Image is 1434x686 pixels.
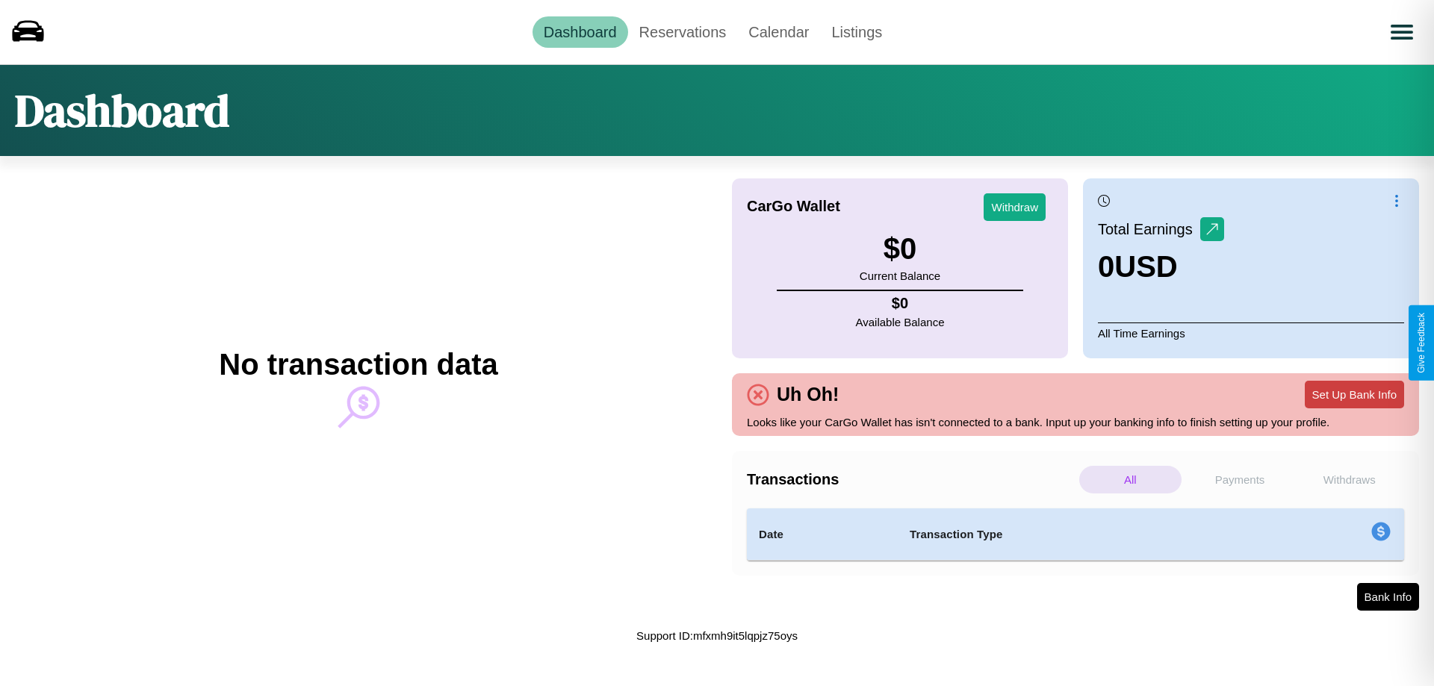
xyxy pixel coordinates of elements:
h4: Transactions [747,471,1075,488]
h4: CarGo Wallet [747,198,840,215]
a: Dashboard [533,16,628,48]
button: Bank Info [1357,583,1419,611]
p: Withdraws [1298,466,1400,493]
button: Open menu [1381,11,1423,53]
h4: $ 0 [856,295,945,312]
h2: No transaction data [219,348,497,381]
p: Looks like your CarGo Wallet has isn't connected to a bank. Input up your banking info to finish ... [747,412,1404,432]
h3: 0 USD [1098,250,1224,284]
a: Calendar [737,16,820,48]
p: Current Balance [860,266,940,286]
p: All [1079,466,1182,493]
p: Payments [1189,466,1291,493]
button: Set Up Bank Info [1305,381,1404,408]
h3: $ 0 [860,232,940,266]
p: Total Earnings [1098,216,1200,243]
p: Support ID: mfxmh9it5lqpjz75oys [636,626,798,646]
h1: Dashboard [15,80,229,141]
p: All Time Earnings [1098,322,1404,343]
h4: Date [759,526,886,543]
a: Listings [820,16,893,48]
h4: Uh Oh! [769,384,846,405]
h4: Transaction Type [910,526,1249,543]
a: Reservations [628,16,738,48]
p: Available Balance [856,312,945,332]
div: Give Feedback [1416,313,1427,373]
button: Withdraw [984,193,1046,221]
table: simple table [747,508,1404,561]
